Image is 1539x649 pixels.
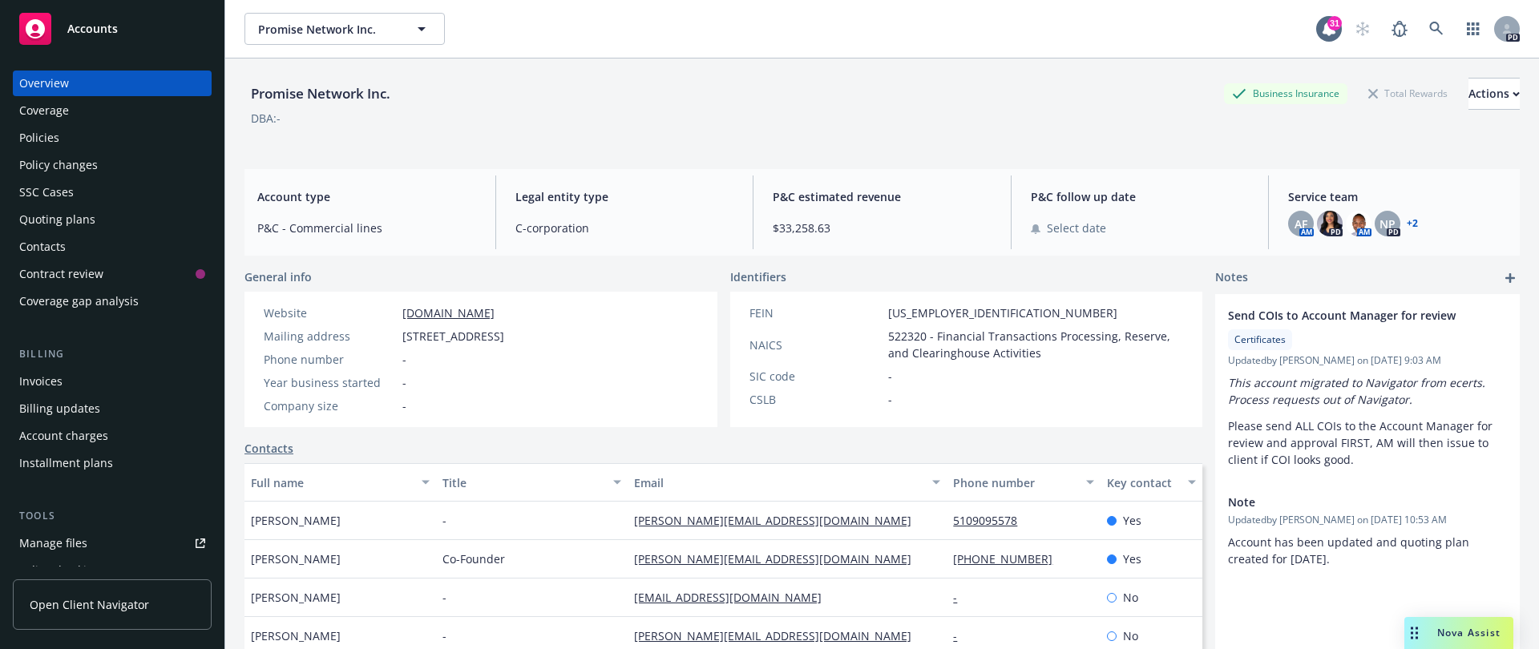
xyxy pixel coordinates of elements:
span: - [402,397,406,414]
div: Policy changes [19,152,98,178]
button: Nova Assist [1404,617,1513,649]
span: Yes [1123,512,1141,529]
span: [PERSON_NAME] [251,627,341,644]
span: General info [244,268,312,285]
span: [US_EMPLOYER_IDENTIFICATION_NUMBER] [888,304,1117,321]
div: Phone number [953,474,1076,491]
div: Tools [13,508,212,524]
div: Year business started [264,374,396,391]
div: Send COIs to Account Manager for reviewCertificatesUpdatedby [PERSON_NAME] on [DATE] 9:03 AMThis ... [1215,294,1520,481]
div: DBA: - [251,110,281,127]
span: Notes [1215,268,1248,288]
button: Title [436,463,628,502]
a: [EMAIL_ADDRESS][DOMAIN_NAME] [634,590,834,605]
img: photo [1317,211,1343,236]
a: Report a Bug [1383,13,1416,45]
a: [PHONE_NUMBER] [953,551,1065,566]
a: Contacts [13,234,212,260]
div: Policies [19,125,59,151]
button: Key contact [1101,463,1202,502]
div: Installment plans [19,450,113,476]
div: NAICS [749,337,882,353]
a: Installment plans [13,450,212,476]
span: $33,258.63 [773,220,992,236]
span: Nova Assist [1437,626,1501,639]
span: No [1123,627,1138,644]
span: Promise Network Inc. [258,21,397,38]
a: Search [1420,13,1452,45]
span: Legal entity type [515,188,734,205]
div: Overview [19,71,69,96]
a: Manage files [13,530,212,556]
a: +2 [1407,219,1418,228]
span: Note [1228,494,1465,510]
div: Full name [251,474,412,491]
div: Phone number [264,351,396,368]
span: Certificates [1234,333,1286,347]
a: - [953,628,970,643]
div: Contract review [19,261,103,287]
div: Manage files [19,530,87,556]
span: [PERSON_NAME] [251,589,341,606]
div: Key contact [1107,474,1178,491]
span: Service team [1288,188,1507,205]
div: Drag to move [1404,617,1424,649]
span: P&C estimated revenue [773,188,992,205]
div: Quoting plans [19,207,95,232]
div: Website [264,304,396,321]
span: AF [1295,216,1307,232]
span: P&C follow up date [1031,188,1250,205]
a: [PERSON_NAME][EMAIL_ADDRESS][DOMAIN_NAME] [634,551,924,566]
button: Promise Network Inc. [244,13,445,45]
em: This account migrated to Navigator from ecerts. Process requests out of Navigator. [1228,375,1489,407]
a: Contacts [244,440,293,457]
span: [PERSON_NAME] [251,550,341,567]
span: Updated by [PERSON_NAME] on [DATE] 9:03 AM [1228,353,1507,368]
span: 522320 - Financial Transactions Processing, Reserve, and Clearinghouse Activities [888,328,1184,361]
div: Coverage [19,98,69,123]
span: Identifiers [730,268,786,285]
a: Policy checking [13,558,212,583]
span: Send COIs to Account Manager for review [1228,307,1465,324]
span: C-corporation [515,220,734,236]
a: - [953,590,970,605]
span: Open Client Navigator [30,596,149,613]
img: photo [1346,211,1371,236]
div: Policy checking [19,558,100,583]
div: Invoices [19,369,63,394]
div: Billing [13,346,212,362]
a: Account charges [13,423,212,449]
span: P&C - Commercial lines [257,220,476,236]
span: [PERSON_NAME] [251,512,341,529]
span: - [442,589,446,606]
span: Co-Founder [442,550,505,567]
span: - [442,512,446,529]
span: - [402,374,406,391]
span: Updated by [PERSON_NAME] on [DATE] 10:53 AM [1228,513,1507,527]
span: Account type [257,188,476,205]
a: Switch app [1457,13,1489,45]
a: Coverage [13,98,212,123]
div: Actions [1468,79,1520,109]
span: Yes [1123,550,1141,567]
button: Phone number [947,463,1100,502]
a: Coverage gap analysis [13,288,212,314]
a: [PERSON_NAME][EMAIL_ADDRESS][DOMAIN_NAME] [634,628,924,643]
a: Contract review [13,261,212,287]
div: Contacts [19,234,66,260]
div: Company size [264,397,396,414]
button: Email [628,463,947,502]
button: Full name [244,463,436,502]
div: Billing updates [19,396,100,421]
span: - [402,351,406,368]
a: Quoting plans [13,207,212,232]
a: Invoices [13,369,212,394]
a: 5109095578 [953,513,1030,528]
div: Business Insurance [1224,83,1347,103]
span: [STREET_ADDRESS] [402,328,504,345]
div: Total Rewards [1360,83,1456,103]
span: No [1123,589,1138,606]
a: SSC Cases [13,179,212,205]
span: Select date [1047,220,1106,236]
div: Coverage gap analysis [19,288,139,314]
